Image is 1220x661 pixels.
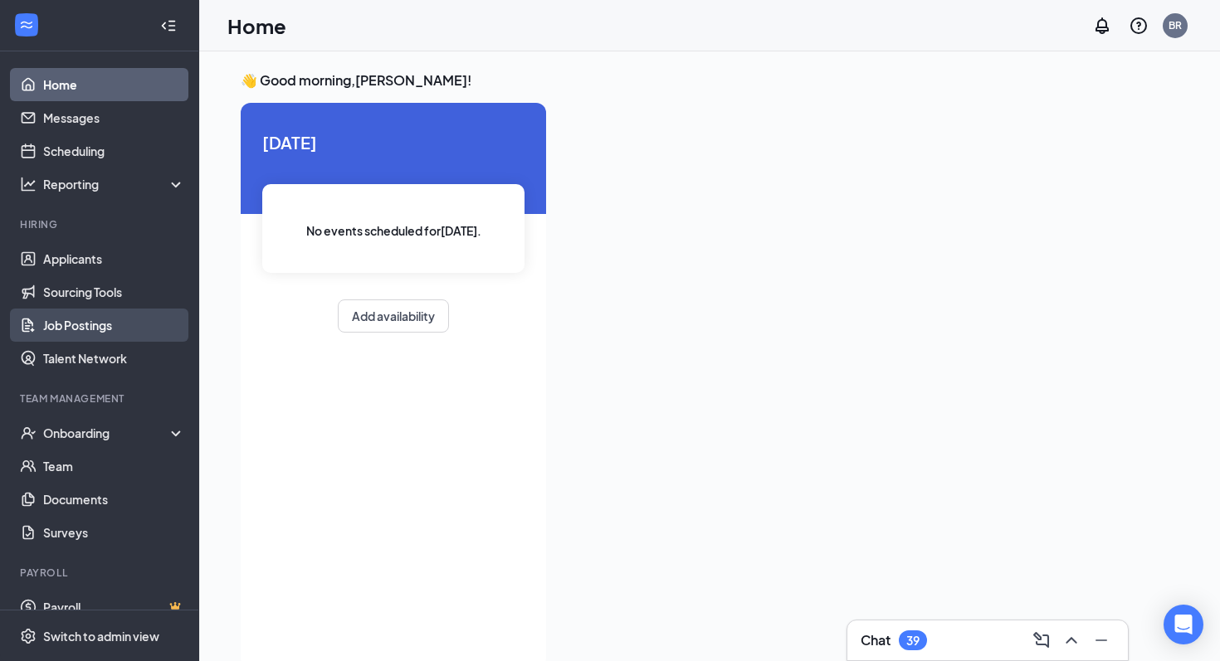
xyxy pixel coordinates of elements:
[43,342,185,375] a: Talent Network
[20,217,182,231] div: Hiring
[43,242,185,275] a: Applicants
[1169,18,1182,32] div: BR
[43,134,185,168] a: Scheduling
[262,129,525,155] span: [DATE]
[43,516,185,549] a: Surveys
[43,628,159,644] div: Switch to admin view
[1092,16,1112,36] svg: Notifications
[1058,627,1085,654] button: ChevronUp
[43,275,185,309] a: Sourcing Tools
[1061,630,1081,650] svg: ChevronUp
[43,68,185,101] a: Home
[241,71,1179,90] h3: 👋 Good morning, [PERSON_NAME] !
[43,309,185,342] a: Job Postings
[306,221,481,240] span: No events scheduled for [DATE] .
[43,483,185,516] a: Documents
[43,101,185,134] a: Messages
[338,299,449,333] button: Add availability
[43,450,185,483] a: Team
[20,176,37,192] svg: Analysis
[18,17,35,33] svg: WorkstreamLogo
[43,425,171,441] div: Onboarding
[906,634,920,648] div: 39
[1028,627,1055,654] button: ComposeMessage
[20,628,37,644] svg: Settings
[1032,630,1052,650] svg: ComposeMessage
[1164,605,1203,644] div: Open Intercom Messenger
[20,425,37,441] svg: UserCheck
[1091,630,1111,650] svg: Minimize
[227,12,286,40] h1: Home
[1129,16,1149,36] svg: QuestionInfo
[20,391,182,406] div: Team Management
[1088,627,1115,654] button: Minimize
[861,631,891,649] h3: Chat
[43,591,185,624] a: PayrollCrown
[160,17,177,34] svg: Collapse
[20,566,182,580] div: Payroll
[43,176,186,192] div: Reporting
